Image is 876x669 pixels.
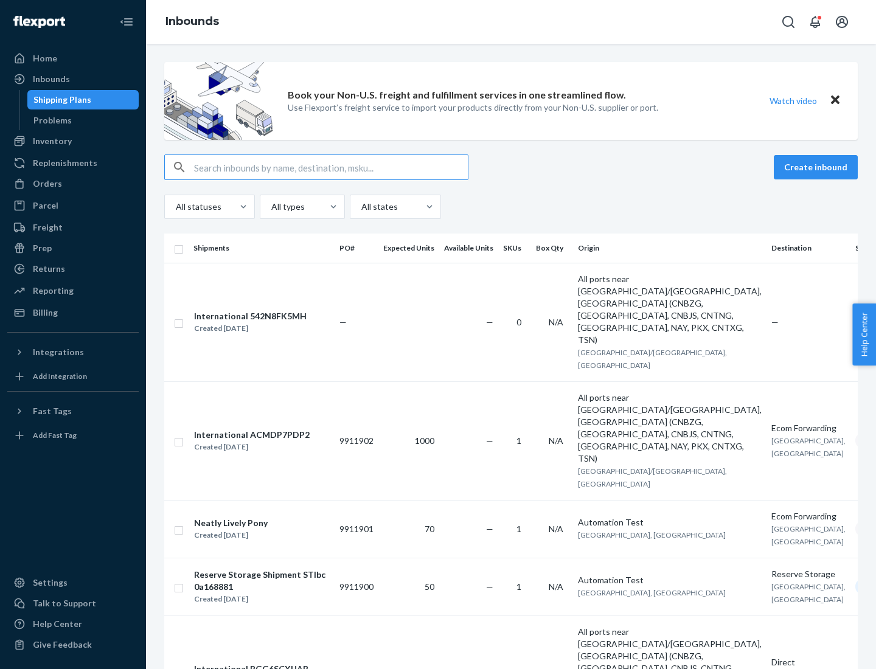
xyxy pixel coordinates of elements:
div: Orders [33,178,62,190]
div: Freight [33,221,63,234]
button: Open Search Box [776,10,801,34]
div: Automation Test [578,516,762,529]
button: Open account menu [830,10,854,34]
div: Reserve Storage [771,568,846,580]
div: Inbounds [33,73,70,85]
span: N/A [549,317,563,327]
div: Created [DATE] [194,441,310,453]
th: Shipments [189,234,335,263]
th: Origin [573,234,766,263]
span: N/A [549,435,563,446]
span: [GEOGRAPHIC_DATA], [GEOGRAPHIC_DATA] [771,582,846,604]
div: Returns [33,263,65,275]
a: Shipping Plans [27,90,139,109]
span: 1000 [415,435,434,446]
div: Add Integration [33,371,87,381]
a: Help Center [7,614,139,634]
span: — [486,581,493,592]
a: Freight [7,218,139,237]
span: 0 [516,317,521,327]
span: [GEOGRAPHIC_DATA]/[GEOGRAPHIC_DATA], [GEOGRAPHIC_DATA] [578,348,727,370]
input: All types [270,201,271,213]
button: Watch video [762,92,825,109]
button: Create inbound [774,155,858,179]
button: Help Center [852,303,876,366]
button: Give Feedback [7,635,139,654]
div: Reporting [33,285,74,297]
button: Integrations [7,342,139,362]
button: Close [827,92,843,109]
div: International ACMDP7PDP2 [194,429,310,441]
span: — [339,317,347,327]
td: 9911900 [335,558,378,615]
div: Ecom Forwarding [771,422,846,434]
div: Add Fast Tag [33,430,77,440]
p: Book your Non-U.S. freight and fulfillment services in one streamlined flow. [288,88,626,102]
a: Prep [7,238,139,258]
span: 50 [425,581,434,592]
td: 9911901 [335,500,378,558]
div: Help Center [33,618,82,630]
div: Inventory [33,135,72,147]
span: N/A [549,524,563,534]
a: Problems [27,111,139,130]
a: Talk to Support [7,594,139,613]
div: International 542N8FK5MH [194,310,307,322]
a: Home [7,49,139,68]
a: Inbounds [165,15,219,28]
a: Returns [7,259,139,279]
input: All states [360,201,361,213]
div: Settings [33,577,68,589]
div: Talk to Support [33,597,96,609]
span: 70 [425,524,434,534]
span: — [771,317,779,327]
div: Created [DATE] [194,322,307,334]
th: Destination [766,234,850,263]
a: Add Integration [7,367,139,386]
div: Home [33,52,57,64]
div: Prep [33,242,52,254]
th: Available Units [439,234,498,263]
a: Parcel [7,196,139,215]
th: PO# [335,234,378,263]
span: — [486,435,493,446]
div: Automation Test [578,574,762,586]
div: Give Feedback [33,639,92,651]
th: Expected Units [378,234,439,263]
span: 1 [516,524,521,534]
div: Replenishments [33,157,97,169]
th: Box Qty [531,234,573,263]
div: Problems [33,114,72,127]
div: Neatly Lively Pony [194,517,268,529]
td: 9911902 [335,381,378,500]
button: Fast Tags [7,401,139,421]
span: [GEOGRAPHIC_DATA]/[GEOGRAPHIC_DATA], [GEOGRAPHIC_DATA] [578,466,727,488]
div: Direct [771,656,846,668]
a: Orders [7,174,139,193]
a: Settings [7,573,139,592]
input: Search inbounds by name, destination, msku... [194,155,468,179]
div: Integrations [33,346,84,358]
span: [GEOGRAPHIC_DATA], [GEOGRAPHIC_DATA] [578,530,726,539]
div: Parcel [33,199,58,212]
th: SKUs [498,234,531,263]
p: Use Flexport’s freight service to import your products directly from your Non-U.S. supplier or port. [288,102,658,114]
ol: breadcrumbs [156,4,229,40]
div: Shipping Plans [33,94,91,106]
a: Replenishments [7,153,139,173]
div: Created [DATE] [194,529,268,541]
a: Reporting [7,281,139,300]
span: [GEOGRAPHIC_DATA], [GEOGRAPHIC_DATA] [771,524,846,546]
span: 1 [516,435,521,446]
button: Close Navigation [114,10,139,34]
a: Add Fast Tag [7,426,139,445]
span: — [486,317,493,327]
input: All statuses [175,201,176,213]
div: All ports near [GEOGRAPHIC_DATA]/[GEOGRAPHIC_DATA], [GEOGRAPHIC_DATA] (CNBZG, [GEOGRAPHIC_DATA], ... [578,392,762,465]
span: [GEOGRAPHIC_DATA], [GEOGRAPHIC_DATA] [578,588,726,597]
a: Inbounds [7,69,139,89]
button: Open notifications [803,10,827,34]
div: All ports near [GEOGRAPHIC_DATA]/[GEOGRAPHIC_DATA], [GEOGRAPHIC_DATA] (CNBZG, [GEOGRAPHIC_DATA], ... [578,273,762,346]
a: Billing [7,303,139,322]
